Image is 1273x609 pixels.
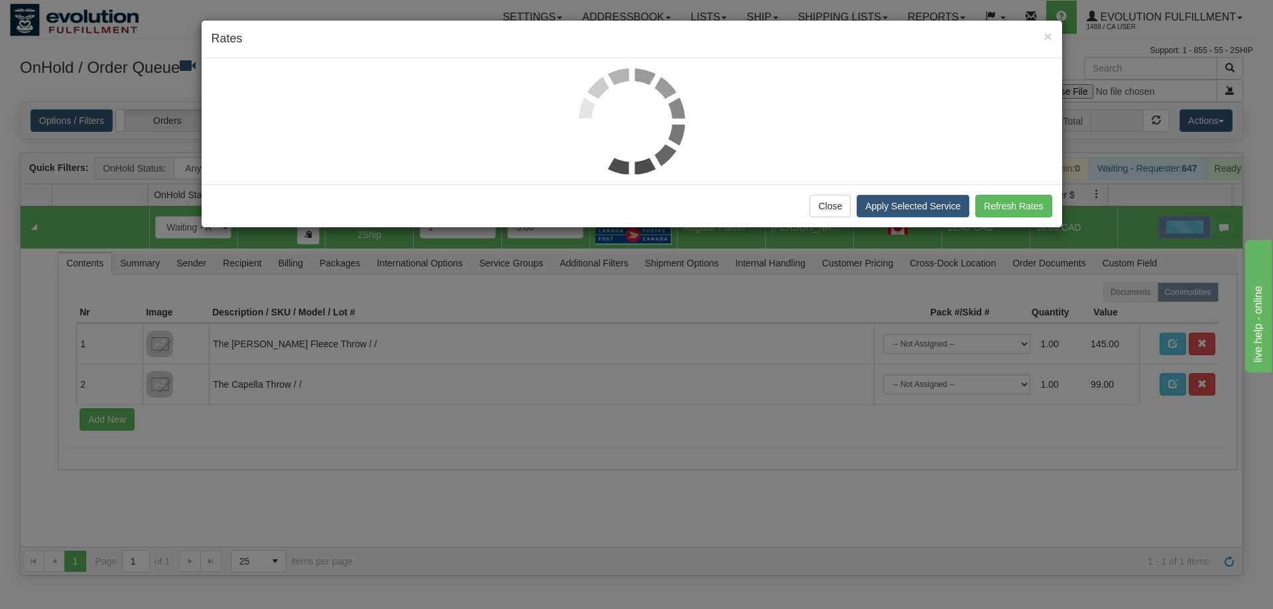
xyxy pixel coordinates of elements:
[1243,237,1272,372] iframe: chat widget
[1044,29,1052,43] button: Close
[10,8,123,24] div: live help - online
[579,68,685,174] img: loader.gif
[810,195,851,217] button: Close
[975,195,1052,217] button: Refresh Rates
[857,195,969,217] button: Apply Selected Service
[212,30,1052,48] h4: Rates
[1044,28,1052,44] span: ×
